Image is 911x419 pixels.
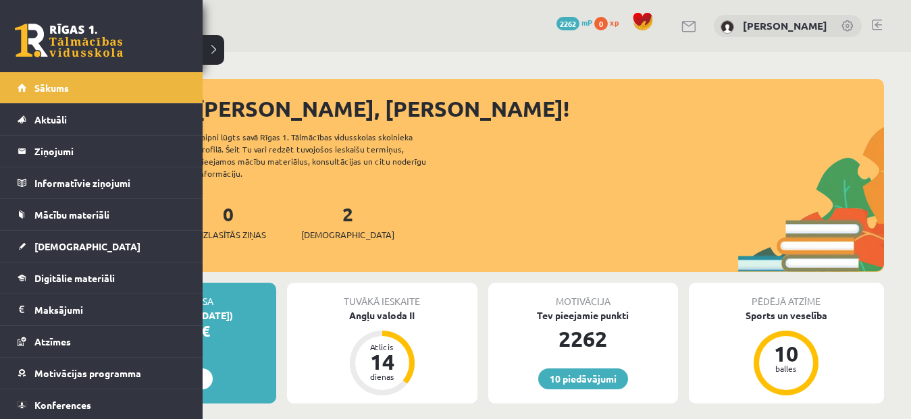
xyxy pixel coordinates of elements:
div: Pēdējā atzīme [689,283,884,308]
a: Sports un veselība 10 balles [689,308,884,397]
div: Tev pieejamie punkti [488,308,678,323]
span: mP [581,17,592,28]
a: 10 piedāvājumi [538,368,628,389]
span: Atzīmes [34,335,71,347]
span: xp [610,17,619,28]
legend: Ziņojumi [34,136,186,167]
div: 10 [766,343,806,364]
span: Mācību materiāli [34,208,109,221]
legend: Maksājumi [34,294,186,325]
div: Tuvākā ieskaite [287,283,477,308]
img: Linda Zemīte [721,20,734,34]
a: Ziņojumi [18,136,186,167]
a: Mācību materiāli [18,199,186,230]
span: Sākums [34,82,69,94]
a: Informatīvie ziņojumi [18,167,186,198]
div: 2262 [488,323,678,355]
a: Aktuāli [18,104,186,135]
div: balles [766,364,806,372]
span: [DEMOGRAPHIC_DATA] [301,228,394,242]
a: Sākums [18,72,186,103]
span: Konferences [34,399,91,411]
a: 2[DEMOGRAPHIC_DATA] [301,202,394,242]
div: Atlicis [362,343,402,351]
div: Laipni lūgts savā Rīgas 1. Tālmācības vidusskolas skolnieka profilā. Šeit Tu vari redzēt tuvojošo... [197,131,450,179]
div: [PERSON_NAME], [PERSON_NAME]! [196,92,884,125]
span: Aktuāli [34,113,67,125]
a: Maksājumi [18,294,186,325]
div: Sports un veselība [689,308,884,323]
a: Atzīmes [18,326,186,357]
div: Motivācija [488,283,678,308]
a: 0Neizlasītās ziņas [190,202,266,242]
div: dienas [362,372,402,381]
a: 2262 mP [556,17,592,28]
span: Neizlasītās ziņas [190,228,266,242]
div: Angļu valoda II [287,308,477,323]
span: Digitālie materiāli [34,272,115,284]
a: [DEMOGRAPHIC_DATA] [18,231,186,262]
span: € [201,321,210,341]
span: 2262 [556,17,579,30]
a: [PERSON_NAME] [743,19,827,32]
span: 0 [594,17,608,30]
span: [DEMOGRAPHIC_DATA] [34,240,140,252]
a: Rīgas 1. Tālmācības vidusskola [15,24,123,57]
a: Angļu valoda II Atlicis 14 dienas [287,308,477,397]
a: Digitālie materiāli [18,262,186,294]
a: 0 xp [594,17,625,28]
span: Motivācijas programma [34,367,141,379]
legend: Informatīvie ziņojumi [34,167,186,198]
a: Motivācijas programma [18,358,186,389]
div: 14 [362,351,402,372]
